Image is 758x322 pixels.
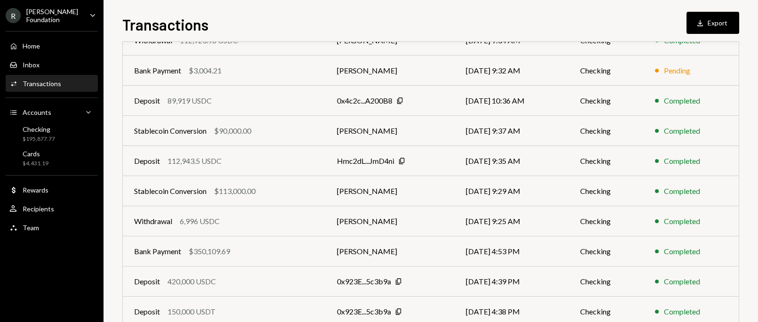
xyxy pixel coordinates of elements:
div: Stablecoin Conversion [134,125,207,137]
div: 6,996 USDC [180,216,220,227]
a: Checking$195,877.77 [6,122,98,145]
div: 0x923E...5c3b9a [337,276,391,287]
div: Completed [663,185,700,197]
div: Cards [23,150,48,158]
div: 0x4c2c...A200B8 [337,95,392,106]
div: Rewards [23,186,48,194]
div: Completed [663,276,700,287]
div: Deposit [134,95,160,106]
td: [PERSON_NAME] [326,206,454,236]
div: Completed [663,125,700,137]
div: Accounts [23,108,51,116]
td: [DATE] 9:35 AM [455,146,569,176]
div: $90,000.00 [214,125,251,137]
div: Inbox [23,61,40,69]
div: Home [23,42,40,50]
div: R [6,8,21,23]
td: [DATE] 4:39 PM [455,266,569,297]
div: Completed [663,306,700,317]
div: 420,000 USDC [168,276,216,287]
td: [PERSON_NAME] [326,176,454,206]
td: Checking [569,56,644,86]
div: 0x923E...5c3b9a [337,306,391,317]
td: Checking [569,236,644,266]
a: Rewards [6,181,98,198]
div: [PERSON_NAME] Foundation [26,8,82,24]
td: [DATE] 4:53 PM [455,236,569,266]
div: $3,004.21 [189,65,222,76]
div: Transactions [23,80,61,88]
div: Deposit [134,276,160,287]
div: $350,109.69 [189,246,230,257]
div: Stablecoin Conversion [134,185,207,197]
a: Accounts [6,104,98,121]
div: Deposit [134,155,160,167]
div: Completed [663,155,700,167]
td: Checking [569,206,644,236]
button: Export [686,12,739,34]
div: Team [23,224,39,232]
div: Withdrawal [134,216,172,227]
h1: Transactions [122,15,208,34]
div: Checking [23,125,55,133]
td: [PERSON_NAME] [326,236,454,266]
td: Checking [569,176,644,206]
div: $113,000.00 [214,185,255,197]
div: Recipients [23,205,54,213]
div: Completed [663,216,700,227]
div: Pending [663,65,690,76]
a: Recipients [6,200,98,217]
div: 112,943.5 USDC [168,155,222,167]
a: Transactions [6,75,98,92]
td: [DATE] 9:32 AM [455,56,569,86]
a: Cards$4,431.19 [6,147,98,169]
td: [DATE] 9:29 AM [455,176,569,206]
div: $4,431.19 [23,160,48,168]
div: Completed [663,246,700,257]
div: Bank Payment [134,246,181,257]
td: [PERSON_NAME] [326,56,454,86]
a: Inbox [6,56,98,73]
td: Checking [569,116,644,146]
td: [DATE] 9:37 AM [455,116,569,146]
div: $195,877.77 [23,135,55,143]
a: Home [6,37,98,54]
td: [PERSON_NAME] [326,116,454,146]
div: Completed [663,95,700,106]
div: 89,919 USDC [168,95,212,106]
div: Bank Payment [134,65,181,76]
td: [DATE] 9:25 AM [455,206,569,236]
td: Checking [569,146,644,176]
td: Checking [569,86,644,116]
a: Team [6,219,98,236]
td: Checking [569,266,644,297]
div: Hmc2dL...JmD4ni [337,155,394,167]
td: [DATE] 10:36 AM [455,86,569,116]
div: Deposit [134,306,160,317]
div: 150,000 USDT [168,306,215,317]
